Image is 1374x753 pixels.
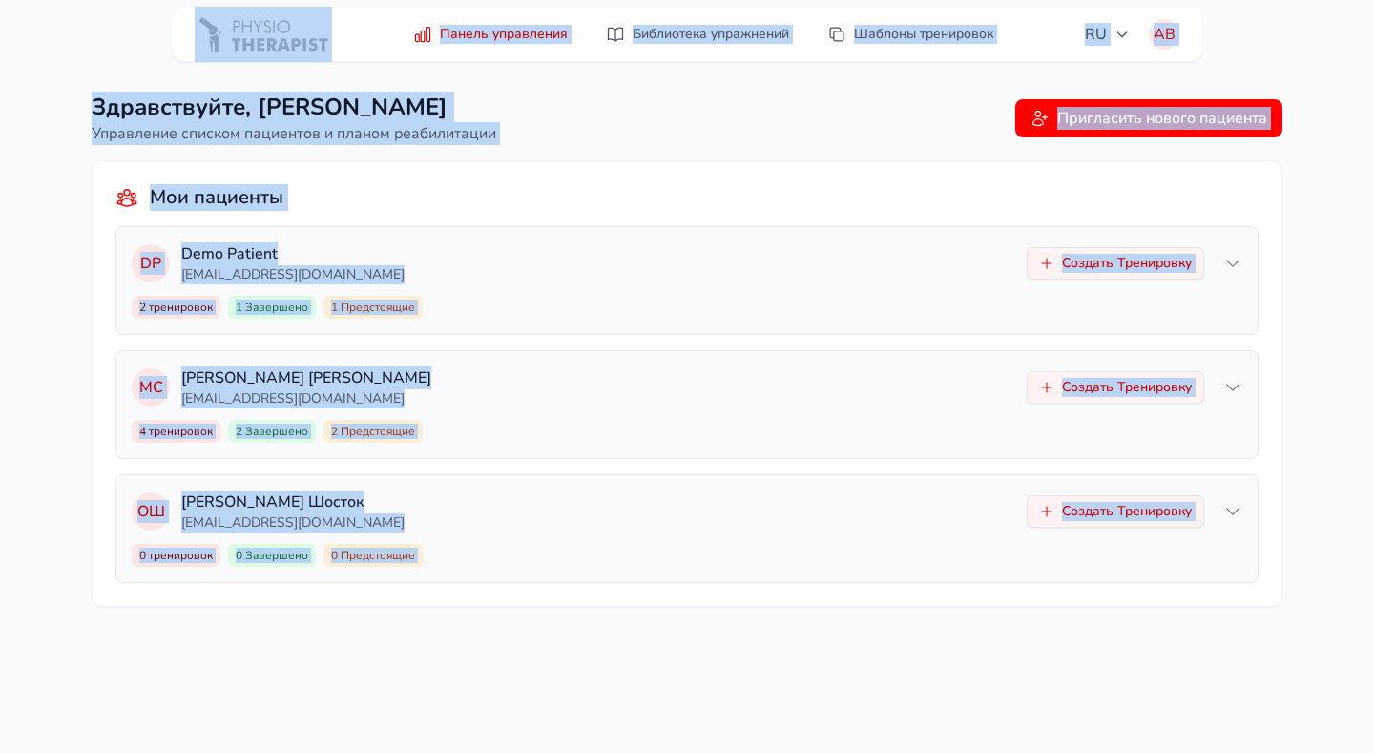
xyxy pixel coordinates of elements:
button: Создать Тренировку [1027,495,1204,528]
span: Завершено [242,424,308,439]
span: 1 [323,296,423,319]
p: Управление списком пациентов и планом реабилитации [92,122,496,145]
button: АВ [1149,19,1179,50]
span: 0 [323,544,423,567]
a: Шаблоны тренировок [816,17,1005,52]
span: D P [140,252,161,275]
span: Завершено [242,300,308,315]
span: Завершено [242,548,308,563]
span: Предстоящие [338,548,415,563]
button: Создать Тренировку [1027,371,1204,404]
p: [EMAIL_ADDRESS][DOMAIN_NAME] [181,265,1015,284]
span: 0 [132,544,220,567]
span: тренировок [146,300,213,315]
p: [EMAIL_ADDRESS][DOMAIN_NAME] [181,389,1015,408]
span: 2 [132,296,220,319]
p: [PERSON_NAME] Шосток [181,491,1015,513]
span: Предстоящие [338,424,415,439]
span: 4 [132,420,220,443]
span: 0 [228,544,316,567]
a: Панель управления [402,17,579,52]
h2: Мои пациенты [150,184,283,211]
button: Создать Тренировку [1027,247,1204,280]
h1: Здравствуйте, [PERSON_NAME] [92,92,496,122]
span: М С [139,376,163,399]
span: 1 [228,296,316,319]
p: Demo Patient [181,242,1015,265]
span: тренировок [146,424,213,439]
a: Библиотека упражнений [594,17,801,52]
span: Предстоящие [338,300,415,315]
button: Пригласить нового пациента [1015,99,1282,137]
span: 2 [228,420,316,443]
span: 2 [323,420,423,443]
span: О Ш [137,500,165,523]
p: [EMAIL_ADDRESS][DOMAIN_NAME] [181,513,1015,533]
button: RU [1073,15,1141,53]
img: PHYSIOTHERAPISTRU logo [195,7,332,62]
span: RU [1085,23,1130,46]
p: [PERSON_NAME] [PERSON_NAME] [181,366,1015,389]
span: тренировок [146,548,213,563]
